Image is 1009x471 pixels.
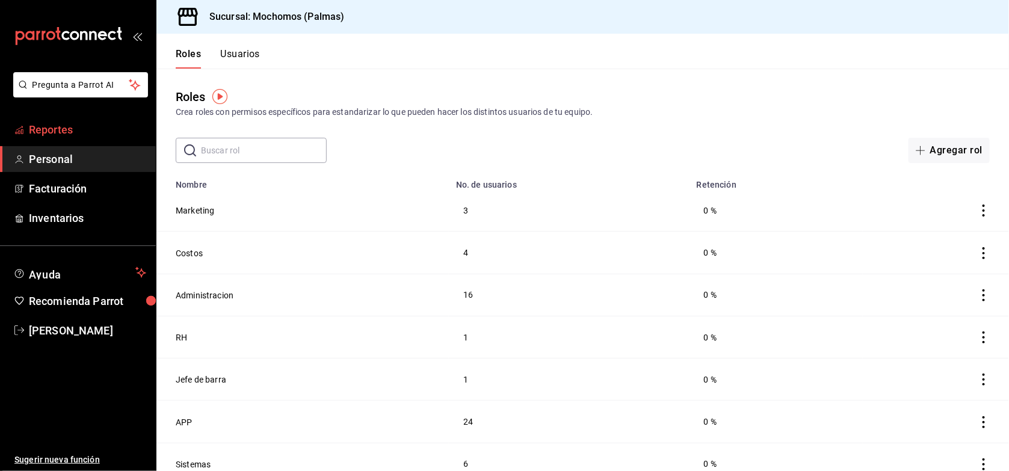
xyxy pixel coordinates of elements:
[176,88,206,106] div: Roles
[978,416,990,428] button: actions
[176,247,203,259] button: Costos
[201,138,327,162] input: Buscar rol
[13,72,148,97] button: Pregunta a Parrot AI
[29,210,146,226] span: Inventarios
[978,458,990,470] button: actions
[29,322,146,339] span: [PERSON_NAME]
[449,401,690,443] td: 24
[978,289,990,301] button: actions
[449,173,690,189] th: No. de usuarios
[29,151,146,167] span: Personal
[156,173,449,189] th: Nombre
[176,48,201,69] button: Roles
[978,205,990,217] button: actions
[14,454,146,466] span: Sugerir nueva función
[200,10,345,24] h3: Sucursal: Mochomos (Palmas)
[8,87,148,100] a: Pregunta a Parrot AI
[978,374,990,386] button: actions
[32,79,129,91] span: Pregunta a Parrot AI
[690,189,863,232] td: 0 %
[212,89,227,104] img: Tooltip marker
[176,458,211,470] button: Sistemas
[176,205,214,217] button: Marketing
[690,173,863,189] th: Retención
[449,359,690,401] td: 1
[132,31,142,41] button: open_drawer_menu
[449,316,690,358] td: 1
[29,293,146,309] span: Recomienda Parrot
[29,265,131,280] span: Ayuda
[29,122,146,138] span: Reportes
[690,274,863,316] td: 0 %
[449,274,690,316] td: 16
[176,416,192,428] button: APP
[690,359,863,401] td: 0 %
[690,232,863,274] td: 0 %
[176,374,226,386] button: Jefe de barra
[176,289,233,301] button: Administracion
[176,331,187,343] button: RH
[176,106,990,119] div: Crea roles con permisos específicos para estandarizar lo que pueden hacer los distintos usuarios ...
[978,331,990,343] button: actions
[978,247,990,259] button: actions
[690,316,863,358] td: 0 %
[29,180,146,197] span: Facturación
[449,189,690,232] td: 3
[449,232,690,274] td: 4
[176,48,260,69] div: navigation tabs
[220,48,260,69] button: Usuarios
[690,401,863,443] td: 0 %
[909,138,990,163] button: Agregar rol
